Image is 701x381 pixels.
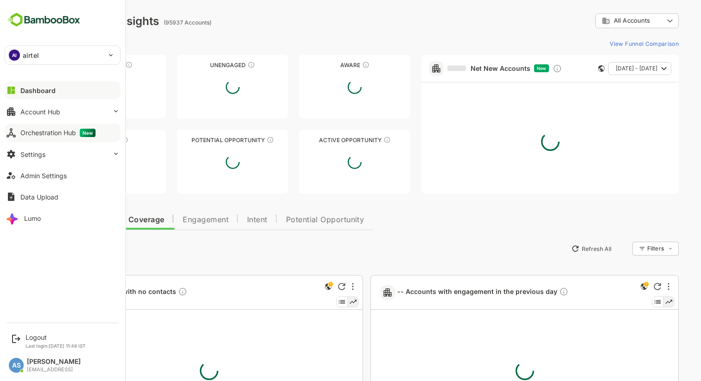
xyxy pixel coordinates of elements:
div: Logout [25,333,86,341]
div: These accounts are MQAs and can be passed on to Inside Sales [234,136,242,144]
div: More [635,283,637,290]
div: Aware [267,62,378,69]
p: Last login: [DATE] 11:48 IST [25,343,86,349]
button: Lumo [5,209,121,227]
div: This is a global insight. Segment selection is not applicable for this view [606,281,617,294]
button: Data Upload [5,187,121,206]
div: All Accounts [569,17,631,25]
button: View Funnel Comparison [574,36,646,51]
span: -- Accounts with no contacts [49,287,155,298]
div: Orchestration Hub [20,129,96,137]
span: New [80,129,96,137]
button: New Insights [22,240,90,257]
div: Potential Opportunity [145,137,256,144]
div: Unengaged [145,62,256,69]
span: Engagement [150,216,196,224]
a: Net New Accounts [415,64,498,73]
img: BambooboxFullLogoMark.5f36c76dfaba33ec1ec1367b70bb1252.svg [5,11,83,29]
div: Data Upload [20,193,58,201]
span: New [504,66,514,71]
div: This is a global insight. Segment selection is not applicable for this view [290,281,301,294]
button: Orchestration HubNew [5,124,121,142]
button: Account Hub [5,102,121,121]
div: Dashboard [20,87,56,94]
div: Discover new ICP-fit accounts showing engagement — via intent surges, anonymous website visits, L... [520,64,529,73]
span: Potential Opportunity [254,216,332,224]
div: Refresh [621,283,629,290]
span: All Accounts [581,17,618,24]
div: Admin Settings [20,172,67,180]
div: These accounts have not been engaged with for a defined time period [93,61,100,69]
div: These accounts have open opportunities which might be at any of the Sales Stages [351,136,358,144]
div: Filters [615,245,631,252]
a: -- Accounts with no contactsDescription not present [49,287,159,298]
button: Admin Settings [5,166,121,185]
div: Description not present [527,287,536,298]
p: airtel [23,50,39,60]
ag: (95937 Accounts) [131,19,182,26]
div: Dashboard Insights [22,14,127,28]
span: [DATE] - [DATE] [583,62,625,75]
div: All Accounts [563,12,646,30]
div: These accounts are warm, further nurturing would qualify them to MQAs [89,136,96,144]
div: This card does not support filter and segments [566,65,572,72]
button: Settings [5,145,121,163]
button: Dashboard [5,81,121,100]
span: Data Quality and Coverage [32,216,132,224]
div: Account Hub [20,108,60,116]
div: Engaged [22,137,134,144]
div: AIairtel [5,46,120,64]
div: AS [9,358,24,373]
div: These accounts have just entered the buying cycle and need further nurturing [330,61,337,69]
a: -- Accounts with engagement in the previous dayDescription not present [365,287,540,298]
div: More [319,283,321,290]
span: Intent [215,216,235,224]
div: Description not present [146,287,155,298]
div: [EMAIL_ADDRESS] [27,367,81,373]
div: These accounts have not shown enough engagement and need nurturing [215,61,223,69]
div: Unreached [22,62,134,69]
span: -- Accounts with engagement in the previous day [365,287,536,298]
button: Refresh All [535,241,583,256]
div: AI [9,50,20,61]
div: Active Opportunity [267,137,378,144]
div: Lumo [24,214,41,222]
div: Settings [20,150,45,158]
div: [PERSON_NAME] [27,358,81,366]
button: [DATE] - [DATE] [576,62,639,75]
div: Refresh [306,283,313,290]
div: Filters [614,240,646,257]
